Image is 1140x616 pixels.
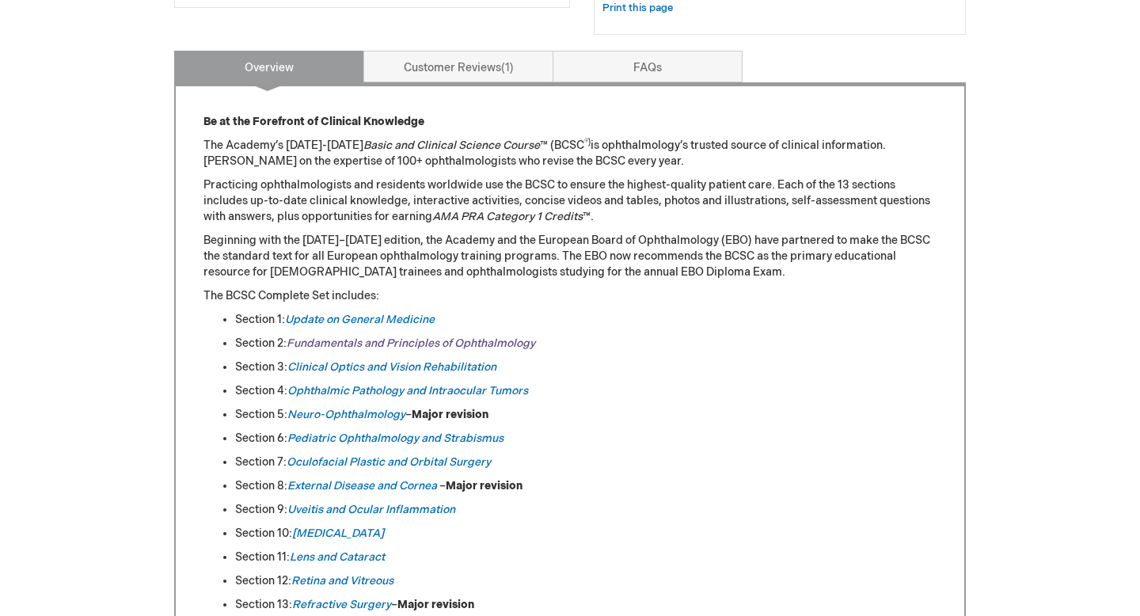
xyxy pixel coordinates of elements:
p: The Academy’s [DATE]-[DATE] ™ (BCSC is ophthalmology’s trusted source of clinical information. [P... [203,138,937,169]
li: Section 10: [235,526,937,542]
a: Neuro-Ophthalmology [287,408,405,421]
p: The BCSC Complete Set includes: [203,288,937,304]
strong: Major revision [412,408,488,421]
a: Oculofacial Plastic and Orbital Surgery [287,455,491,469]
span: 1 [501,61,514,74]
strong: Major revision [397,598,474,611]
a: Pediatric Ophthalmology and Strabismus [287,432,503,445]
a: FAQs [553,51,743,82]
li: Section 8: – [235,478,937,494]
sup: ®) [584,138,591,147]
a: Uveitis and Ocular Inflammation [287,503,455,516]
a: Clinical Optics and Vision Rehabilitation [287,360,496,374]
li: Section 9: [235,502,937,518]
a: Ophthalmic Pathology and Intraocular Tumors [287,384,528,397]
p: Beginning with the [DATE]–[DATE] edition, the Academy and the European Board of Ophthalmology (EB... [203,233,937,280]
a: Fundamentals and Principles of Ophthalmology [287,337,535,350]
strong: Be at the Forefront of Clinical Knowledge [203,115,424,128]
li: Section 5: – [235,407,937,423]
a: Update on General Medicine [285,313,435,326]
a: External Disease and Cornea [287,479,437,492]
li: Section 4: [235,383,937,399]
li: Section 6: [235,431,937,447]
li: Section 1: [235,312,937,328]
a: Retina and Vitreous [291,574,393,587]
em: Basic and Clinical Science Course [363,139,540,152]
a: Overview [174,51,364,82]
a: [MEDICAL_DATA] [292,527,384,540]
a: Customer Reviews1 [363,51,553,82]
li: Section 3: [235,359,937,375]
li: Section 2: [235,336,937,352]
a: Refractive Surgery [292,598,391,611]
li: Section 7: [235,454,937,470]
li: Section 11: [235,549,937,565]
a: Lens and Cataract [290,550,385,564]
strong: Major revision [446,479,522,492]
li: Section 13: – [235,597,937,613]
li: Section 12: [235,573,937,589]
em: AMA PRA Category 1 Credits [432,210,583,223]
p: Practicing ophthalmologists and residents worldwide use the BCSC to ensure the highest-quality pa... [203,177,937,225]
